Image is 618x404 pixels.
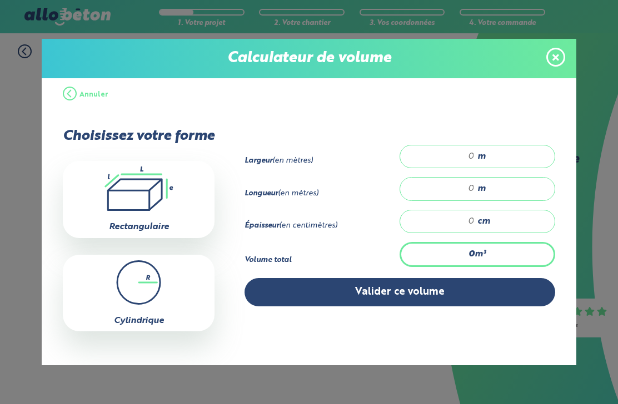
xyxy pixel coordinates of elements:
label: Rectangulaire [109,223,169,231]
span: m [477,151,486,161]
p: Calculateur de volume [53,50,565,67]
span: cm [477,216,490,226]
div: m³ [400,242,555,266]
div: (en mètres) [245,189,400,198]
strong: Longueur [245,190,278,197]
div: (en centimètres) [245,221,400,230]
button: Valider ce volume [245,278,555,306]
input: 0 [411,151,475,162]
span: m [477,184,486,194]
strong: 0 [469,250,475,259]
input: 0 [411,216,475,227]
strong: Volume total [245,256,292,264]
strong: Épaisseur [245,222,279,229]
label: Cylindrique [114,316,164,325]
iframe: Help widget launcher [519,361,606,392]
strong: Largeur [245,157,272,164]
div: (en mètres) [245,156,400,165]
button: Annuler [63,78,108,112]
p: Choisissez votre forme [63,128,215,144]
input: 0 [411,183,475,194]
